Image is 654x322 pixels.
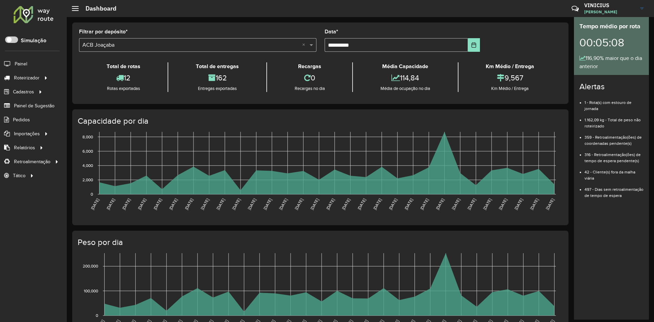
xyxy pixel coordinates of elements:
div: Total de entregas [170,62,264,71]
span: Roteirizador [14,74,40,81]
h4: Peso por dia [78,237,562,247]
text: [DATE] [106,198,115,211]
text: [DATE] [498,198,508,211]
text: 0 [91,192,93,196]
li: 1 - Rota(s) com estouro de jornada [585,94,643,112]
text: [DATE] [341,198,351,211]
text: [DATE] [545,198,555,211]
div: 0 [269,71,351,85]
span: [PERSON_NAME] [584,9,635,15]
li: 359 - Retroalimentação(ões) de coordenadas pendente(s) [585,129,643,147]
div: Tempo médio por rota [579,22,643,31]
text: [DATE] [435,198,445,211]
button: Choose Date [468,38,480,52]
text: [DATE] [168,198,178,211]
h4: Alertas [579,82,643,92]
span: Retroalimentação [14,158,50,165]
li: 42 - Cliente(s) fora da malha viária [585,164,643,181]
div: 00:05:08 [579,31,643,54]
text: [DATE] [451,198,461,211]
text: [DATE] [372,198,382,211]
text: [DATE] [200,198,210,211]
span: Importações [14,130,40,137]
text: [DATE] [263,198,272,211]
h2: Dashboard [79,5,116,12]
h3: VINICIUS [584,2,635,9]
label: Simulação [21,36,46,45]
span: Clear all [302,41,308,49]
span: Cadastros [13,88,34,95]
div: Média Capacidade [355,62,456,71]
div: Km Médio / Entrega [460,85,560,92]
div: Críticas? Dúvidas? Elogios? Sugestões? Entre em contato conosco! [490,2,561,20]
span: Tático [13,172,26,179]
text: [DATE] [121,198,131,211]
text: 8,000 [82,135,93,139]
text: [DATE] [325,198,335,211]
text: [DATE] [388,198,398,211]
div: 116,90% maior que o dia anterior [579,54,643,71]
span: Painel de Sugestão [14,102,54,109]
text: [DATE] [184,198,194,211]
div: 162 [170,71,264,85]
text: 200,000 [83,264,98,269]
li: 497 - Dias sem retroalimentação de tempo de espera [585,181,643,199]
div: 9,567 [460,71,560,85]
text: [DATE] [404,198,414,211]
li: 1.162,09 kg - Total de peso não roteirizado [585,112,643,129]
span: Painel [15,60,27,67]
div: Recargas no dia [269,85,351,92]
text: [DATE] [137,198,147,211]
div: Entregas exportadas [170,85,264,92]
text: [DATE] [467,198,477,211]
text: [DATE] [310,198,320,211]
li: 316 - Retroalimentação(ões) de tempo de espera pendente(s) [585,147,643,164]
text: [DATE] [419,198,429,211]
text: 2,000 [82,178,93,182]
span: Pedidos [13,116,30,123]
div: Total de rotas [81,62,166,71]
text: 0 [96,313,98,318]
div: Média de ocupação no dia [355,85,456,92]
label: Data [325,28,338,36]
text: [DATE] [153,198,162,211]
text: [DATE] [529,198,539,211]
text: [DATE] [216,198,225,211]
div: Recargas [269,62,351,71]
text: [DATE] [231,198,241,211]
text: [DATE] [247,198,257,211]
text: [DATE] [278,198,288,211]
label: Filtrar por depósito [79,28,128,36]
text: 100,000 [84,289,98,293]
div: 12 [81,71,166,85]
text: 4,000 [82,163,93,168]
text: [DATE] [357,198,367,211]
text: [DATE] [90,198,100,211]
text: [DATE] [294,198,304,211]
text: [DATE] [482,198,492,211]
div: Rotas exportadas [81,85,166,92]
div: Km Médio / Entrega [460,62,560,71]
h4: Capacidade por dia [78,116,562,126]
text: [DATE] [514,198,524,211]
span: Relatórios [14,144,35,151]
div: 114,84 [355,71,456,85]
a: Contato Rápido [568,1,582,16]
text: 6,000 [82,149,93,153]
